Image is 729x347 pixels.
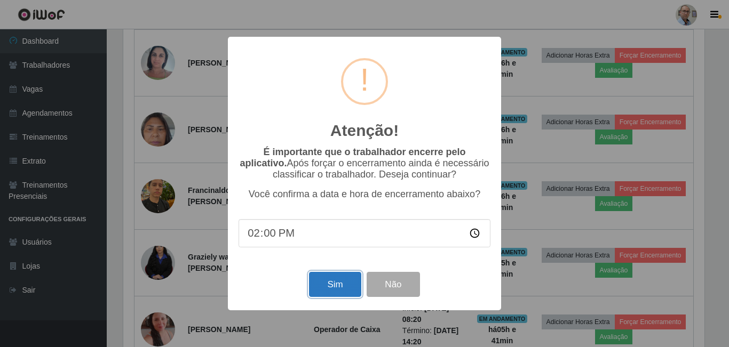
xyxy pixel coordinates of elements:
[367,272,419,297] button: Não
[330,121,399,140] h2: Atenção!
[239,189,490,200] p: Você confirma a data e hora de encerramento abaixo?
[240,147,465,168] b: É importante que o trabalhador encerre pelo aplicativo.
[309,272,361,297] button: Sim
[239,147,490,180] p: Após forçar o encerramento ainda é necessário classificar o trabalhador. Deseja continuar?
